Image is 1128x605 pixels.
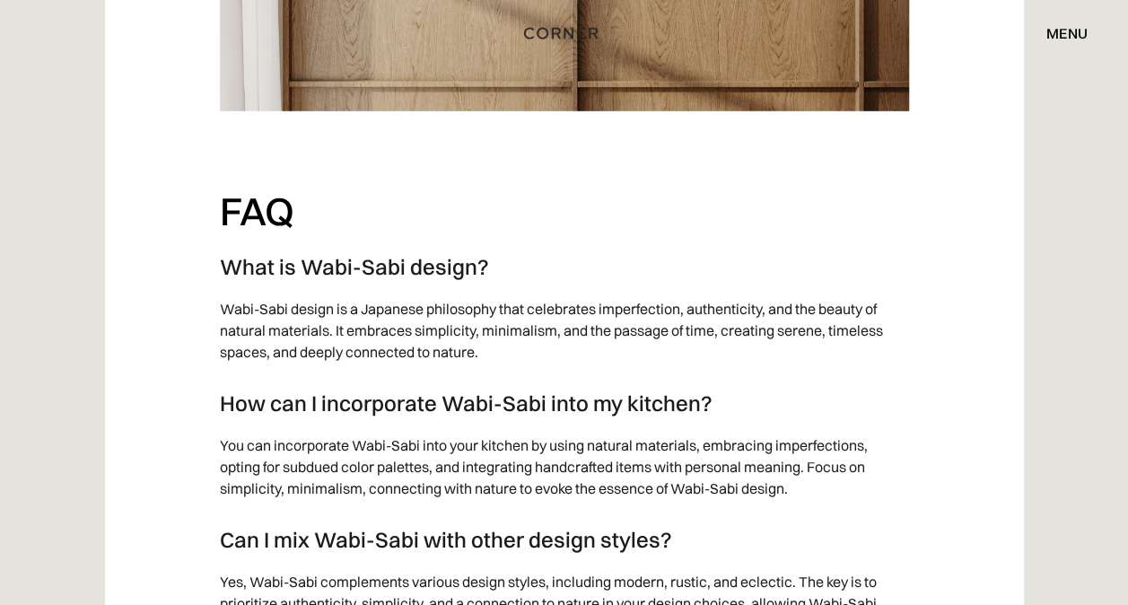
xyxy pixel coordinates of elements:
h3: How can I incorporate Wabi-Sabi into my kitchen? [220,390,909,416]
p: Wabi-Sabi design is a Japanese philosophy that celebrates imperfection, authenticity, and the bea... [220,289,909,372]
h2: FAQ [220,187,909,236]
h3: Can I mix Wabi-Sabi with other design styles? [220,526,909,553]
p: ‍ [220,129,909,169]
div: menu [1028,18,1088,48]
p: You can incorporate Wabi-Sabi into your kitchen by using natural materials, embracing imperfectio... [220,425,909,508]
a: home [519,22,609,45]
h3: What is Wabi-Sabi design? [220,253,909,280]
div: menu [1046,26,1088,40]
